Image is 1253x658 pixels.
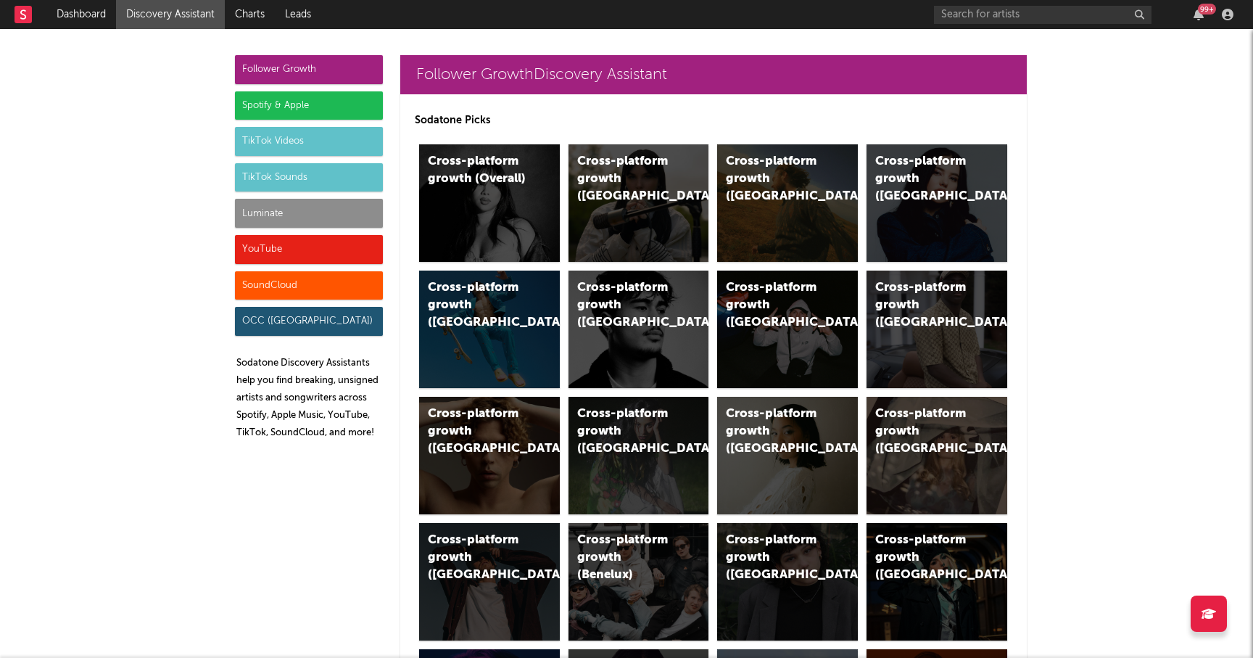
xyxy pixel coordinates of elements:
[934,6,1151,24] input: Search for artists
[568,144,709,262] a: Cross-platform growth ([GEOGRAPHIC_DATA])
[235,127,383,156] div: TikTok Videos
[419,144,560,262] a: Cross-platform growth (Overall)
[428,153,526,188] div: Cross-platform growth (Overall)
[875,406,974,458] div: Cross-platform growth ([GEOGRAPHIC_DATA])
[568,397,709,514] a: Cross-platform growth ([GEOGRAPHIC_DATA])
[726,153,824,205] div: Cross-platform growth ([GEOGRAPHIC_DATA])
[867,271,1007,388] a: Cross-platform growth ([GEOGRAPHIC_DATA])
[1198,4,1216,15] div: 99 +
[428,532,526,584] div: Cross-platform growth ([GEOGRAPHIC_DATA])
[235,271,383,300] div: SoundCloud
[419,523,560,641] a: Cross-platform growth ([GEOGRAPHIC_DATA])
[717,144,858,262] a: Cross-platform growth ([GEOGRAPHIC_DATA])
[235,91,383,120] div: Spotify & Apple
[717,271,858,388] a: Cross-platform growth ([GEOGRAPHIC_DATA]/GSA)
[236,355,383,442] p: Sodatone Discovery Assistants help you find breaking, unsigned artists and songwriters across Spo...
[235,235,383,264] div: YouTube
[1194,9,1204,20] button: 99+
[428,279,526,332] div: Cross-platform growth ([GEOGRAPHIC_DATA])
[726,532,824,584] div: Cross-platform growth ([GEOGRAPHIC_DATA])
[568,523,709,641] a: Cross-platform growth (Benelux)
[726,406,824,458] div: Cross-platform growth ([GEOGRAPHIC_DATA])
[577,279,676,332] div: Cross-platform growth ([GEOGRAPHIC_DATA])
[717,397,858,514] a: Cross-platform growth ([GEOGRAPHIC_DATA])
[235,163,383,192] div: TikTok Sounds
[235,55,383,84] div: Follower Growth
[577,406,676,458] div: Cross-platform growth ([GEOGRAPHIC_DATA])
[419,271,560,388] a: Cross-platform growth ([GEOGRAPHIC_DATA])
[428,406,526,458] div: Cross-platform growth ([GEOGRAPHIC_DATA])
[235,199,383,228] div: Luminate
[568,271,709,388] a: Cross-platform growth ([GEOGRAPHIC_DATA])
[875,153,974,205] div: Cross-platform growth ([GEOGRAPHIC_DATA])
[726,279,824,332] div: Cross-platform growth ([GEOGRAPHIC_DATA]/GSA)
[867,523,1007,641] a: Cross-platform growth ([GEOGRAPHIC_DATA])
[400,55,1027,94] a: Follower GrowthDiscovery Assistant
[717,523,858,641] a: Cross-platform growth ([GEOGRAPHIC_DATA])
[577,153,676,205] div: Cross-platform growth ([GEOGRAPHIC_DATA])
[235,307,383,336] div: OCC ([GEOGRAPHIC_DATA])
[577,532,676,584] div: Cross-platform growth (Benelux)
[867,144,1007,262] a: Cross-platform growth ([GEOGRAPHIC_DATA])
[875,279,974,332] div: Cross-platform growth ([GEOGRAPHIC_DATA])
[419,397,560,514] a: Cross-platform growth ([GEOGRAPHIC_DATA])
[415,112,1012,129] p: Sodatone Picks
[867,397,1007,514] a: Cross-platform growth ([GEOGRAPHIC_DATA])
[875,532,974,584] div: Cross-platform growth ([GEOGRAPHIC_DATA])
